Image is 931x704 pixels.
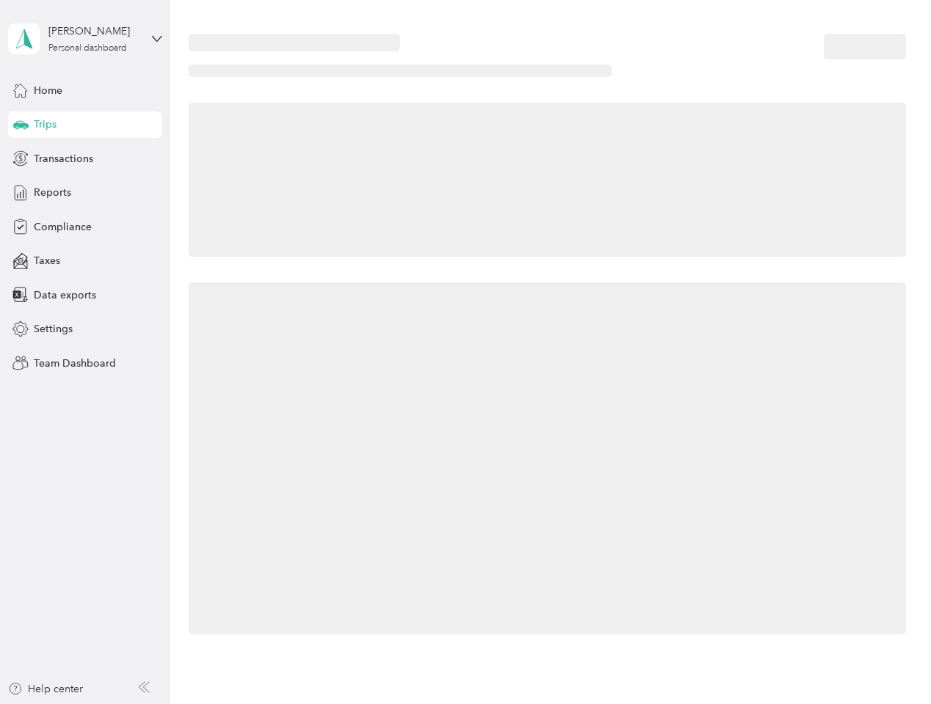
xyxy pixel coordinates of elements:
div: [PERSON_NAME] [48,23,140,39]
span: Taxes [34,253,60,268]
span: Settings [34,321,73,337]
div: Personal dashboard [48,44,127,53]
iframe: Everlance-gr Chat Button Frame [849,622,931,704]
span: Team Dashboard [34,356,116,371]
span: Transactions [34,151,93,166]
span: Trips [34,117,56,132]
button: Help center [8,681,83,697]
span: Home [34,83,62,98]
span: Compliance [34,219,92,235]
span: Reports [34,185,71,200]
span: Data exports [34,287,96,303]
